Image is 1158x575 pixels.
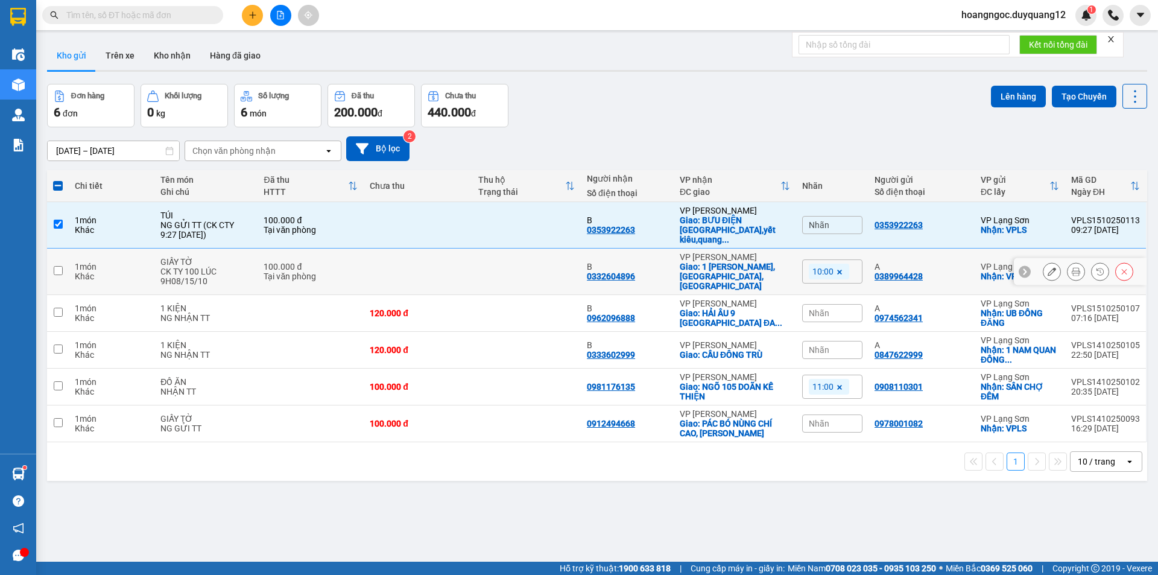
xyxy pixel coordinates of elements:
div: B [587,303,668,313]
div: 0389964428 [875,272,923,281]
span: Kết nối tổng đài [1029,38,1087,51]
span: Nhãn [809,419,829,428]
span: món [250,109,267,118]
span: Miền Bắc [946,562,1033,575]
div: Nhận: 1 NAM QUAN ĐỒNG ĐĂNG [981,345,1059,364]
div: 0978001082 [875,419,923,428]
div: 10 / trang [1078,456,1115,468]
span: question-circle [13,495,24,507]
div: Giao: BƯU ĐIỆN HÀ ĐÔNG,yết kiêu,quang trung,hà đông [680,215,790,244]
input: Tìm tên, số ĐT hoặc mã đơn [66,8,209,22]
button: Chưa thu440.000đ [421,84,508,127]
div: 1 món [75,262,148,272]
span: ... [1005,355,1012,364]
div: VP gửi [981,175,1049,185]
svg: open [324,146,334,156]
span: search [50,11,59,19]
div: 0333602999 [587,350,635,360]
div: HTTT [264,187,348,197]
div: Khác [75,350,148,360]
th: Toggle SortBy [258,170,364,202]
span: đ [471,109,476,118]
div: VPLS1510250113 [1071,215,1140,225]
div: 100.000 đ [370,419,466,428]
img: solution-icon [12,139,25,151]
button: Lên hàng [991,86,1046,107]
div: B [587,340,668,350]
span: 10:00 [812,266,834,277]
div: 0353922263 [587,225,635,235]
div: 1 món [75,215,148,225]
span: plus [248,11,257,19]
div: 0847622999 [875,350,923,360]
button: Khối lượng0kg [141,84,228,127]
button: plus [242,5,263,26]
div: VP [PERSON_NAME] [680,299,790,308]
div: VP [PERSON_NAME] [680,409,790,419]
span: hoangngoc.duyquang12 [952,7,1075,22]
span: notification [13,523,24,534]
div: Đơn hàng [71,92,104,100]
span: 6 [241,105,247,119]
div: B [587,215,668,225]
button: 1 [1007,453,1025,471]
img: warehouse-icon [12,48,25,61]
button: Kho nhận [144,41,200,70]
div: Số điện thoại [875,187,969,197]
div: 1 món [75,377,148,387]
sup: 2 [403,130,416,142]
button: Kho gửi [47,41,96,70]
div: 0962096888 [587,313,635,323]
span: Nhãn [809,308,829,318]
div: B [587,262,668,272]
div: Giao: HẢI ÂU 9 VINHOME OCEAN PARK ĐA TỐN,GIA LÂM,HÀ NỘI [680,308,790,328]
span: ⚪️ [939,566,943,571]
div: Trạng thái [478,187,565,197]
span: aim [304,11,312,19]
div: ĐC giao [680,187,780,197]
div: NG GỬI TT [160,424,252,433]
span: 11:00 [812,381,834,392]
div: TÚI [160,211,252,220]
div: A [875,262,969,272]
span: message [13,550,24,561]
span: 0 [147,105,154,119]
span: đơn [63,109,78,118]
div: VP Lạng Sơn [981,372,1059,382]
div: Khác [75,313,148,323]
div: Tên món [160,175,252,185]
div: Thu hộ [478,175,565,185]
button: Số lượng6món [234,84,321,127]
div: Tại văn phòng [264,272,358,281]
button: Bộ lọc [346,136,410,161]
div: ĐC lấy [981,187,1049,197]
div: Nhận: UB ĐỒNG ĐĂNG [981,308,1059,328]
div: GIẤY TỜ [160,414,252,424]
div: VPLS1410250105 [1071,340,1140,350]
input: Nhập số tổng đài [799,35,1010,54]
div: VP [PERSON_NAME] [680,206,790,215]
span: đ [378,109,382,118]
strong: 0708 023 035 - 0935 103 250 [826,564,936,573]
div: 1 món [75,340,148,350]
sup: 1 [1087,5,1096,14]
img: logo-vxr [10,8,26,26]
th: Toggle SortBy [975,170,1065,202]
img: phone-icon [1108,10,1119,21]
div: Nhãn [802,181,862,191]
div: GIẤY TỜ [160,257,252,267]
div: 1 món [75,414,148,424]
div: Nhận: VPLS [981,225,1059,235]
div: Đã thu [352,92,374,100]
div: 0908110301 [875,382,923,392]
div: Khác [75,225,148,235]
strong: 1900 633 818 [619,564,671,573]
button: file-add [270,5,291,26]
button: aim [298,5,319,26]
div: Khác [75,424,148,433]
div: 120.000 đ [370,345,466,355]
strong: 0369 525 060 [981,564,1033,573]
div: Nhận: VPLS [981,272,1059,281]
img: warehouse-icon [12,78,25,91]
div: Số điện thoại [587,188,668,198]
